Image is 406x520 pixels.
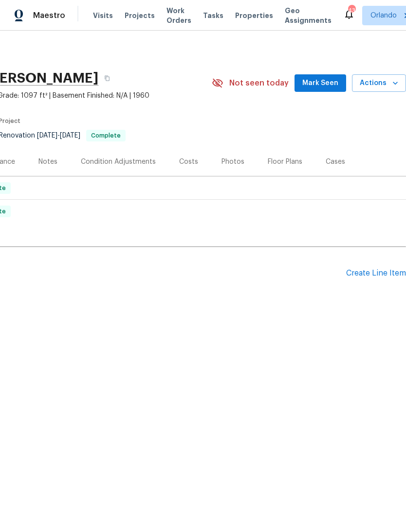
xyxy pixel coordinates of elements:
div: 43 [348,6,355,16]
span: [DATE] [37,132,57,139]
div: Cases [326,157,345,167]
span: Projects [125,11,155,20]
span: Orlando [370,11,397,20]
span: Tasks [203,12,223,19]
div: Floor Plans [268,157,302,167]
div: Photos [221,157,244,167]
span: Visits [93,11,113,20]
span: [DATE] [60,132,80,139]
span: Not seen today [229,78,289,88]
div: Costs [179,157,198,167]
span: Work Orders [166,6,191,25]
button: Copy Address [98,69,116,87]
span: Properties [235,11,273,20]
button: Actions [352,74,406,92]
div: Notes [38,157,57,167]
span: Mark Seen [302,77,338,89]
span: Complete [87,133,125,139]
span: Geo Assignments [285,6,332,25]
div: Create Line Item [346,269,406,278]
span: Actions [360,77,398,89]
button: Mark Seen [295,74,346,92]
span: Maestro [33,11,65,20]
div: Condition Adjustments [81,157,156,167]
span: - [37,132,80,139]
